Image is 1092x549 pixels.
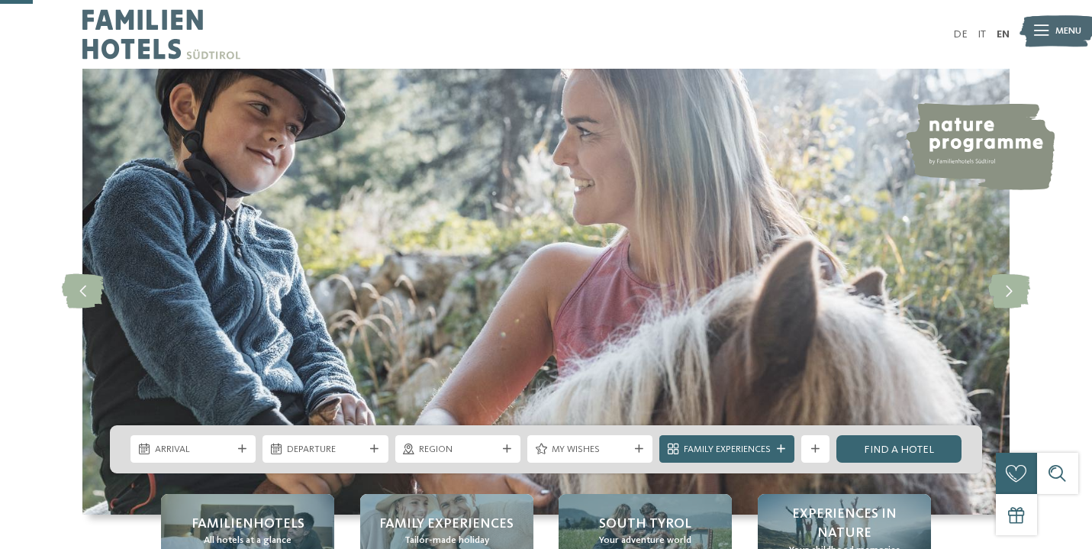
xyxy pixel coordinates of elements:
[836,435,962,463] a: Find a hotel
[379,515,514,534] span: Family Experiences
[204,534,292,547] span: All hotels at a glance
[287,443,364,457] span: Departure
[771,505,917,543] span: Experiences in nature
[953,29,968,40] a: DE
[684,443,771,457] span: Family Experiences
[904,103,1055,190] img: nature programme by Familienhotels Südtirol
[155,443,232,457] span: Arrival
[82,69,1010,515] img: Familienhotels Südtirol: The happy family places!
[419,443,496,457] span: Region
[599,515,691,534] span: South Tyrol
[997,29,1010,40] a: EN
[192,515,304,534] span: Familienhotels
[1055,24,1081,38] span: Menu
[552,443,629,457] span: My wishes
[978,29,986,40] a: IT
[599,534,691,547] span: Your adventure world
[404,534,489,547] span: Tailor-made holiday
